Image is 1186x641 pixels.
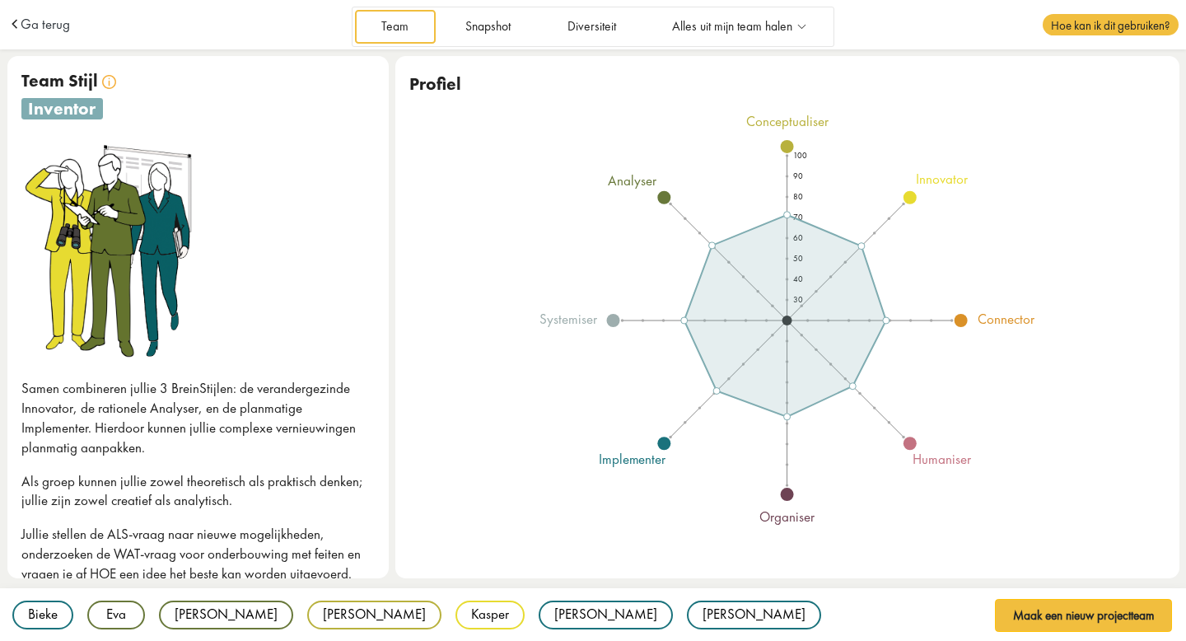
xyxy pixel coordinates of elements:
[646,10,832,44] a: Alles uit mijn team halen
[438,10,537,44] a: Snapshot
[759,508,815,526] tspan: organiser
[355,10,436,44] a: Team
[409,73,461,95] span: Profiel
[913,450,973,468] tspan: humaniser
[21,69,98,91] span: Team Stijl
[995,599,1173,632] button: Maak een nieuw projectteam
[539,310,597,328] tspan: systemiser
[12,601,73,629] div: Bieke
[21,525,375,583] p: Jullie stellen de ALS-vraag naar nieuwe mogelijkheden, onderzoeken de WAT-vraag voor onderbouwing...
[21,98,103,119] span: inventor
[746,111,829,129] tspan: conceptualiser
[159,601,293,629] div: [PERSON_NAME]
[793,171,803,181] text: 90
[793,150,807,161] text: 100
[539,601,673,629] div: [PERSON_NAME]
[455,601,525,629] div: Kasper
[307,601,441,629] div: [PERSON_NAME]
[687,601,821,629] div: [PERSON_NAME]
[978,310,1036,328] tspan: connector
[672,20,792,34] span: Alles uit mijn team halen
[598,450,666,468] tspan: implementer
[793,191,803,202] text: 80
[21,17,70,31] a: Ga terug
[608,171,657,189] tspan: analyser
[87,601,145,629] div: Eva
[102,75,116,89] img: info.svg
[21,140,198,358] img: inventor.png
[793,212,803,222] text: 70
[540,10,642,44] a: Diversiteit
[21,472,375,512] p: Als groep kunnen jullie zowel theoretisch als praktisch denken; jullie zijn zowel creatief als an...
[21,379,375,457] p: Samen combineren jullie 3 BreinStijlen: de verandergezinde Innovator, de rationele Analyser, en d...
[1043,14,1178,35] span: Hoe kan ik dit gebruiken?
[917,170,969,188] tspan: innovator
